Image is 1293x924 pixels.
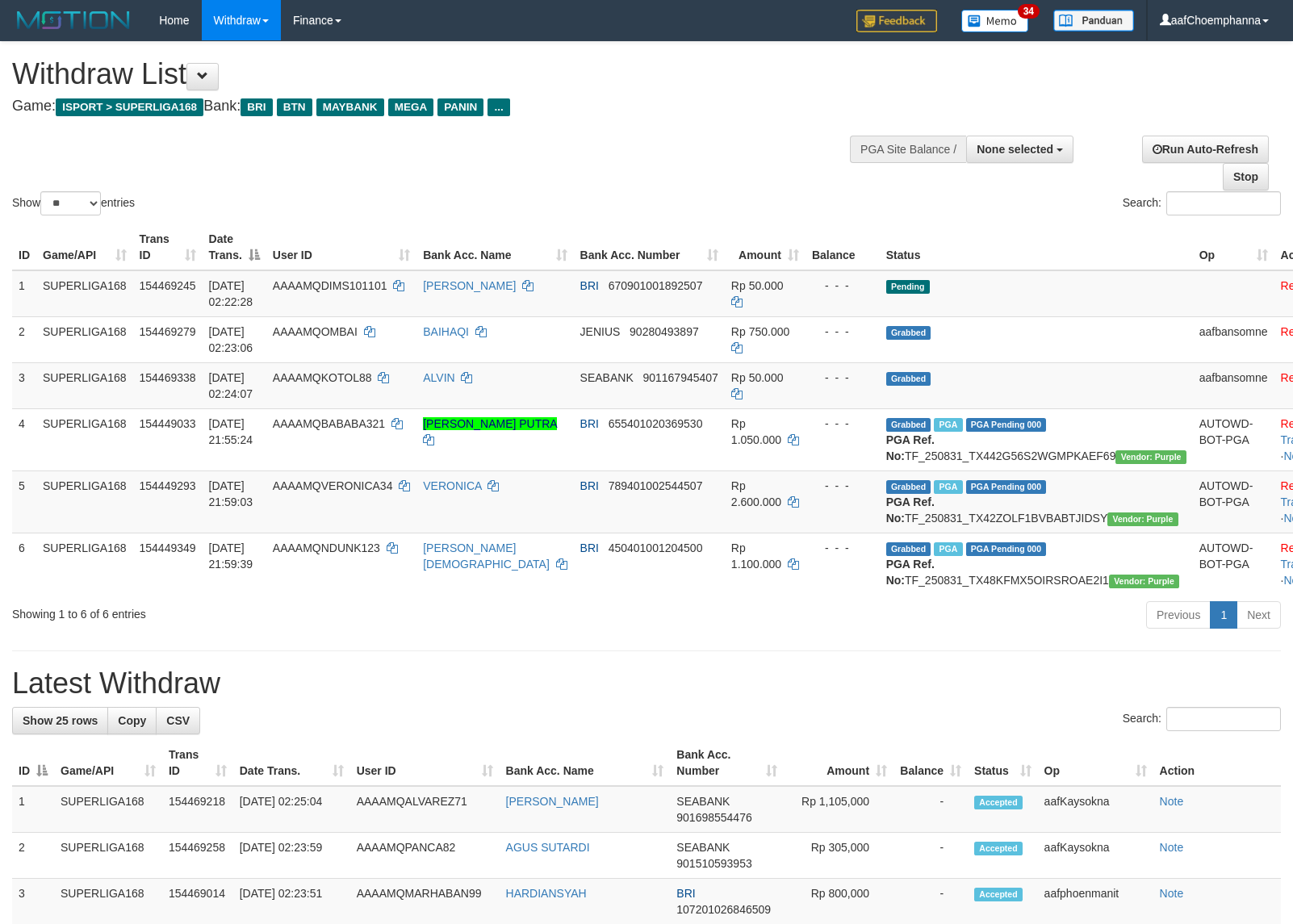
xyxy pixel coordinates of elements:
[676,795,730,808] span: SEABANK
[12,470,36,533] td: 5
[1109,575,1179,588] span: Vendor URL: https://trx4.1velocity.biz
[277,98,312,116] span: BTN
[423,417,557,430] a: [PERSON_NAME] PUTRA
[506,887,587,900] a: HARDIANSYAH
[12,667,1281,700] h1: Latest Withdraw
[642,371,718,384] span: Copy 901167945407 to clipboard
[140,417,196,430] span: 154449033
[886,495,935,525] b: PGA Ref. No:
[886,558,935,587] b: PGA Ref. No:
[273,541,380,554] span: AAAAMQNDUNK123
[1107,512,1178,526] span: Vendor URL: https://trx4.1velocity.biz
[725,224,806,270] th: Amount: activate to sort column ascending
[1038,740,1153,786] th: Op: activate to sort column ascending
[1210,601,1237,629] a: 1
[574,224,725,270] th: Bank Acc. Number: activate to sort column ascending
[880,408,1193,470] td: TF_250831_TX442G56S2WGMPKAEF69
[506,795,599,808] a: [PERSON_NAME]
[12,98,846,115] h4: Game: Bank:
[423,541,550,571] a: [PERSON_NAME][DEMOGRAPHIC_DATA]
[266,224,416,270] th: User ID: activate to sort column ascending
[233,833,350,879] td: [DATE] 02:23:59
[934,480,962,494] span: Marked by aafheankoy
[609,279,703,292] span: Copy 670901001892507 to clipboard
[812,540,873,556] div: - - -
[784,833,893,879] td: Rp 305,000
[36,270,133,317] td: SUPERLIGA168
[1153,740,1281,786] th: Action
[934,418,962,432] span: Marked by aafheankoy
[1115,450,1186,464] span: Vendor URL: https://trx4.1velocity.biz
[423,371,454,384] a: ALVIN
[107,707,157,734] a: Copy
[806,224,880,270] th: Balance
[886,372,931,386] span: Grabbed
[886,418,931,432] span: Grabbed
[966,480,1047,494] span: PGA Pending
[12,191,135,215] label: Show entries
[731,479,781,508] span: Rp 2.600.000
[12,707,108,734] a: Show 25 rows
[812,478,873,494] div: - - -
[886,280,930,294] span: Pending
[273,325,358,338] span: AAAAMQOMBAI
[630,325,699,338] span: Copy 90280493897 to clipboard
[1193,224,1274,270] th: Op: activate to sort column ascending
[388,98,434,116] span: MEGA
[812,278,873,294] div: - - -
[12,316,36,362] td: 2
[36,316,133,362] td: SUPERLIGA168
[118,714,146,727] span: Copy
[12,408,36,470] td: 4
[886,326,931,340] span: Grabbed
[812,370,873,386] div: - - -
[893,833,968,879] td: -
[676,857,751,870] span: Copy 901510593953 to clipboard
[731,325,789,338] span: Rp 750.000
[162,786,233,833] td: 154469218
[36,362,133,408] td: SUPERLIGA168
[812,324,873,340] div: - - -
[886,542,931,556] span: Grabbed
[966,136,1073,163] button: None selected
[350,833,500,879] td: AAAAMQPANCA82
[12,740,54,786] th: ID: activate to sort column descending
[12,270,36,317] td: 1
[731,541,781,571] span: Rp 1.100.000
[580,541,599,554] span: BRI
[1018,4,1040,19] span: 34
[209,541,253,571] span: [DATE] 21:59:39
[812,416,873,432] div: - - -
[1123,191,1281,215] label: Search:
[506,841,590,854] a: AGUS SUTARDI
[961,10,1029,32] img: Button%20Memo.svg
[233,740,350,786] th: Date Trans.: activate to sort column ascending
[36,224,133,270] th: Game/API: activate to sort column ascending
[580,325,621,338] span: JENIUS
[1038,786,1153,833] td: aafKaysokna
[56,98,203,116] span: ISPORT > SUPERLIGA168
[966,542,1047,556] span: PGA Pending
[1123,707,1281,731] label: Search:
[676,841,730,854] span: SEABANK
[676,887,695,900] span: BRI
[974,888,1023,901] span: Accepted
[580,417,599,430] span: BRI
[1160,887,1184,900] a: Note
[886,433,935,462] b: PGA Ref. No:
[12,58,846,90] h1: Withdraw List
[233,786,350,833] td: [DATE] 02:25:04
[166,714,190,727] span: CSV
[203,224,266,270] th: Date Trans.: activate to sort column descending
[886,480,931,494] span: Grabbed
[209,279,253,308] span: [DATE] 02:22:28
[676,811,751,824] span: Copy 901698554476 to clipboard
[12,224,36,270] th: ID
[1146,601,1211,629] a: Previous
[893,786,968,833] td: -
[140,371,196,384] span: 154469338
[350,740,500,786] th: User ID: activate to sort column ascending
[1038,833,1153,879] td: aafKaysokna
[54,740,162,786] th: Game/API: activate to sort column ascending
[209,417,253,446] span: [DATE] 21:55:24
